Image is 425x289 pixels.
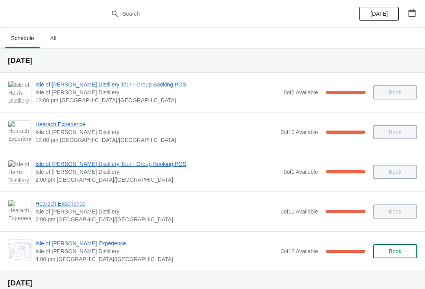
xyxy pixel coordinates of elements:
span: Isle of [PERSON_NAME] Distillery Tour - Group Booking POS [35,81,280,88]
img: Isle of Harris Distillery Tour - Group Booking POS | Isle of Harris Distillery | 12:00 pm Europe/... [8,81,31,104]
span: Hearach Experience [35,200,277,208]
button: [DATE] [359,7,399,21]
span: Book [389,248,401,254]
h2: [DATE] [8,279,417,287]
span: 0 of 12 Available [281,248,318,254]
span: 0 of 10 Available [281,129,318,135]
span: Isle of [PERSON_NAME] Distillery [35,128,277,136]
span: 12:00 pm [GEOGRAPHIC_DATA]/[GEOGRAPHIC_DATA] [35,96,280,104]
img: Isle of Harris Gin Experience | Isle of Harris Distillery | 4:00 pm Europe/London [8,242,31,261]
img: Hearach Experience | Isle of Harris Distillery | 2:00 pm Europe/London [8,200,31,223]
h2: [DATE] [8,57,417,64]
span: 4:00 pm [GEOGRAPHIC_DATA]/[GEOGRAPHIC_DATA] [35,255,277,263]
span: Isle of [PERSON_NAME] Distillery Tour - Group Booking POS [35,160,280,168]
span: Schedule [5,31,40,45]
span: 2:00 pm [GEOGRAPHIC_DATA]/[GEOGRAPHIC_DATA] [35,176,280,184]
img: Isle of Harris Distillery Tour - Group Booking POS | Isle of Harris Distillery | 2:00 pm Europe/L... [8,160,31,183]
span: 0 of 2 Available [284,89,318,96]
span: 0 of 1 Available [284,169,318,175]
span: Isle of [PERSON_NAME] Distillery [35,168,280,176]
span: Isle of [PERSON_NAME] Experience [35,239,277,247]
span: [DATE] [370,11,388,17]
span: Isle of [PERSON_NAME] Distillery [35,208,277,215]
button: Book [373,244,417,258]
input: Search [122,7,319,21]
span: Isle of [PERSON_NAME] Distillery [35,88,280,96]
span: 2:00 pm [GEOGRAPHIC_DATA]/[GEOGRAPHIC_DATA] [35,215,277,223]
span: Hearach Experience [35,120,277,128]
span: 12:00 pm [GEOGRAPHIC_DATA]/[GEOGRAPHIC_DATA] [35,136,277,144]
span: Isle of [PERSON_NAME] Distillery [35,247,277,255]
img: Hearach Experience | Isle of Harris Distillery | 12:00 pm Europe/London [8,121,31,144]
span: All [43,31,63,45]
span: 0 of 11 Available [281,208,318,215]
